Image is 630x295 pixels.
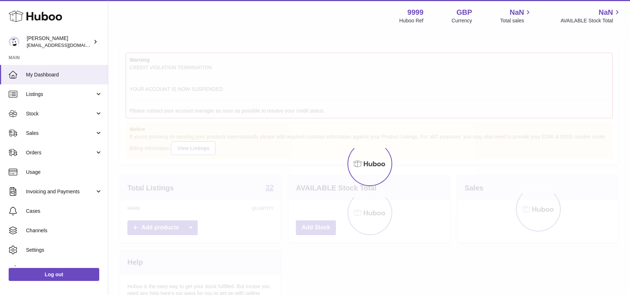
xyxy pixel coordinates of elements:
a: NaN AVAILABLE Stock Total [560,8,621,24]
span: Orders [26,149,95,156]
span: Usage [26,169,102,176]
span: Total sales [500,17,532,24]
a: NaN Total sales [500,8,532,24]
img: internalAdmin-9999@internal.huboo.com [9,36,19,47]
div: [PERSON_NAME] [27,35,92,49]
div: Huboo Ref [399,17,424,24]
span: Settings [26,247,102,254]
strong: GBP [456,8,472,17]
span: NaN [599,8,613,17]
span: Returns [26,266,102,273]
div: Currency [452,17,472,24]
strong: 9999 [407,8,424,17]
span: AVAILABLE Stock Total [560,17,621,24]
span: Invoicing and Payments [26,188,95,195]
span: Sales [26,130,95,137]
span: My Dashboard [26,71,102,78]
span: Listings [26,91,95,98]
span: Stock [26,110,95,117]
span: [EMAIL_ADDRESS][DOMAIN_NAME] [27,42,106,48]
a: Log out [9,268,99,281]
span: NaN [509,8,524,17]
span: Cases [26,208,102,215]
span: Channels [26,227,102,234]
